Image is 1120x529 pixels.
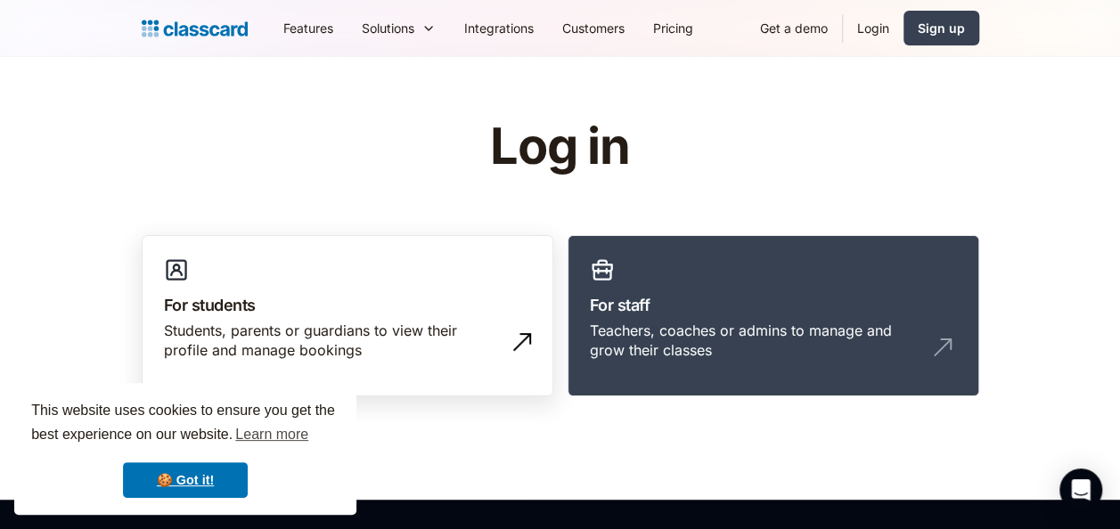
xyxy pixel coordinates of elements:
[590,293,957,317] h3: For staff
[14,383,356,515] div: cookieconsent
[548,8,639,48] a: Customers
[164,321,495,361] div: Students, parents or guardians to view their profile and manage bookings
[142,235,553,397] a: For studentsStudents, parents or guardians to view their profile and manage bookings
[746,8,842,48] a: Get a demo
[568,235,979,397] a: For staffTeachers, coaches or admins to manage and grow their classes
[123,462,248,498] a: dismiss cookie message
[918,19,965,37] div: Sign up
[1059,468,1102,511] div: Open Intercom Messenger
[639,8,707,48] a: Pricing
[233,421,311,448] a: learn more about cookies
[269,8,347,48] a: Features
[843,8,903,48] a: Login
[903,11,979,45] a: Sign up
[142,16,248,41] a: home
[31,400,339,448] span: This website uses cookies to ensure you get the best experience on our website.
[362,19,414,37] div: Solutions
[347,8,450,48] div: Solutions
[277,119,843,175] h1: Log in
[164,293,531,317] h3: For students
[590,321,921,361] div: Teachers, coaches or admins to manage and grow their classes
[450,8,548,48] a: Integrations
